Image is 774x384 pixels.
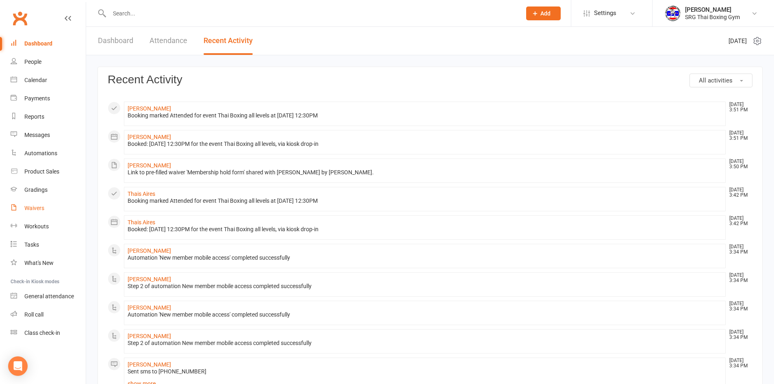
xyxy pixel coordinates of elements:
div: Automations [24,150,57,156]
a: [PERSON_NAME] [128,247,171,254]
div: Workouts [24,223,49,230]
a: [PERSON_NAME] [128,276,171,282]
div: Automation 'New member mobile access' completed successfully [128,254,722,261]
a: Payments [11,89,86,108]
div: SRG Thai Boxing Gym [685,13,740,21]
div: People [24,59,41,65]
time: [DATE] 3:51 PM [725,130,752,141]
div: Dashboard [24,40,52,47]
a: [PERSON_NAME] [128,105,171,112]
a: [PERSON_NAME] [128,361,171,368]
input: Search... [107,8,516,19]
a: Class kiosk mode [11,324,86,342]
a: Dashboard [11,35,86,53]
time: [DATE] 3:42 PM [725,187,752,198]
div: Calendar [24,77,47,83]
time: [DATE] 3:34 PM [725,273,752,283]
div: Product Sales [24,168,59,175]
a: Calendar [11,71,86,89]
img: thumb_image1718682644.png [665,5,681,22]
a: People [11,53,86,71]
div: Step 2 of automation New member mobile access completed successfully [128,283,722,290]
span: Settings [594,4,616,22]
a: Messages [11,126,86,144]
button: Add [526,7,561,20]
a: Tasks [11,236,86,254]
div: Booking marked Attended for event Thai Boxing all levels at [DATE] 12:30PM [128,197,722,204]
div: General attendance [24,293,74,299]
span: All activities [699,77,733,84]
time: [DATE] 3:50 PM [725,159,752,169]
div: What's New [24,260,54,266]
a: Product Sales [11,163,86,181]
div: Roll call [24,311,43,318]
a: Reports [11,108,86,126]
a: Roll call [11,306,86,324]
div: Step 2 of automation New member mobile access completed successfully [128,340,722,347]
div: Payments [24,95,50,102]
a: [PERSON_NAME] [128,134,171,140]
div: Tasks [24,241,39,248]
a: Attendance [150,27,187,55]
time: [DATE] 3:34 PM [725,301,752,312]
a: Clubworx [10,8,30,28]
div: Waivers [24,205,44,211]
time: [DATE] 3:34 PM [725,244,752,255]
a: Dashboard [98,27,133,55]
time: [DATE] 3:42 PM [725,216,752,226]
a: Thais Aires [128,191,155,197]
div: Reports [24,113,44,120]
span: [DATE] [728,36,747,46]
span: Sent sms to [PHONE_NUMBER] [128,368,206,375]
button: All activities [689,74,752,87]
div: Booked: [DATE] 12:30PM for the event Thai Boxing all levels, via kiosk drop-in [128,141,722,148]
time: [DATE] 3:51 PM [725,102,752,113]
a: [PERSON_NAME] [128,333,171,339]
a: Gradings [11,181,86,199]
h3: Recent Activity [108,74,752,86]
a: Waivers [11,199,86,217]
a: What's New [11,254,86,272]
div: Class check-in [24,330,60,336]
div: Link to pre-filled waiver 'Membership hold form' shared with [PERSON_NAME] by [PERSON_NAME]. [128,169,722,176]
div: Automation 'New member mobile access' completed successfully [128,311,722,318]
a: General attendance kiosk mode [11,287,86,306]
time: [DATE] 3:34 PM [725,330,752,340]
span: Add [540,10,551,17]
div: Booking marked Attended for event Thai Boxing all levels at [DATE] 12:30PM [128,112,722,119]
time: [DATE] 3:34 PM [725,358,752,369]
div: Booked: [DATE] 12:30PM for the event Thai Boxing all levels, via kiosk drop-in [128,226,722,233]
a: Automations [11,144,86,163]
div: Open Intercom Messenger [8,356,28,376]
div: [PERSON_NAME] [685,6,740,13]
div: Gradings [24,187,48,193]
a: [PERSON_NAME] [128,304,171,311]
a: Thais Aires [128,219,155,226]
a: Workouts [11,217,86,236]
div: Messages [24,132,50,138]
a: Recent Activity [204,27,253,55]
a: [PERSON_NAME] [128,162,171,169]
